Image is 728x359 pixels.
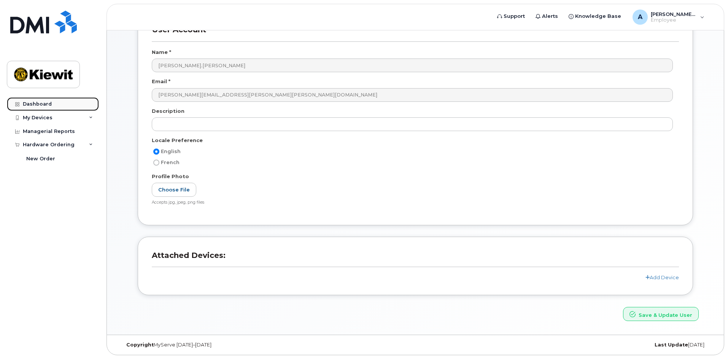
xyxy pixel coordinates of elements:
h3: Attached Devices: [152,251,679,267]
div: MyServe [DATE]–[DATE] [121,342,317,348]
h3: User Account [152,25,679,41]
label: Description [152,108,184,115]
input: French [153,160,159,166]
div: Accepts jpg, jpeg, png files [152,200,673,206]
strong: Copyright [126,342,154,348]
input: English [153,149,159,155]
label: Name * [152,49,171,56]
span: Alerts [542,13,558,20]
strong: Last Update [655,342,688,348]
iframe: Messenger Launcher [695,326,722,353]
span: English [161,149,181,154]
label: Locale Preference [152,137,203,144]
a: Knowledge Base [563,9,626,24]
span: Employee [651,17,696,23]
button: Save & Update User [623,307,699,321]
label: Choose File [152,183,196,197]
a: Support [492,9,530,24]
label: Email * [152,78,170,85]
a: Alerts [530,9,563,24]
span: A [638,13,642,22]
div: Alana.Menz [627,9,710,25]
div: [DATE] [513,342,710,348]
label: Profile Photo [152,173,189,180]
span: [PERSON_NAME].[PERSON_NAME] [651,11,696,17]
span: French [161,160,180,165]
a: Add Device [645,274,679,280]
span: Support [504,13,525,20]
span: Knowledge Base [575,13,621,20]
